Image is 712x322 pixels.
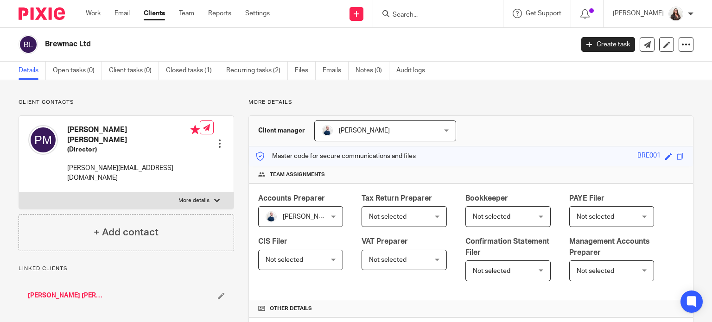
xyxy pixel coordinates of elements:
a: Email [114,9,130,18]
span: Get Support [526,10,561,17]
img: 2022.jpg [668,6,683,21]
span: [PERSON_NAME] [283,214,334,220]
span: Accounts Preparer [258,195,325,202]
a: Team [179,9,194,18]
span: Not selected [577,214,614,220]
img: svg%3E [28,125,58,155]
img: MC_T&CO-3.jpg [322,125,333,136]
span: Not selected [266,257,303,263]
span: PAYE Filer [569,195,604,202]
img: Pixie [19,7,65,20]
div: BRE001 [637,151,661,162]
h3: Client manager [258,126,305,135]
span: Bookkeeper [465,195,508,202]
a: Audit logs [396,62,432,80]
p: Linked clients [19,265,234,272]
h5: (Director) [67,145,200,154]
span: Not selected [473,214,510,220]
span: [PERSON_NAME] [339,127,390,134]
a: [PERSON_NAME] [PERSON_NAME] [28,291,107,300]
img: svg%3E [19,35,38,54]
span: Not selected [473,268,510,274]
a: Open tasks (0) [53,62,102,80]
span: CIS Filer [258,238,287,245]
img: MC_T&CO-3.jpg [266,211,277,222]
h2: Brewmac Ltd [45,39,463,49]
span: VAT Preparer [362,238,408,245]
a: Clients [144,9,165,18]
a: Reports [208,9,231,18]
span: Not selected [369,214,407,220]
span: Team assignments [270,171,325,178]
input: Search [392,11,475,19]
i: Primary [191,125,200,134]
p: [PERSON_NAME][EMAIL_ADDRESS][DOMAIN_NAME] [67,164,200,183]
a: Notes (0) [356,62,389,80]
a: Settings [245,9,270,18]
span: Management Accounts Preparer [569,238,650,256]
a: Create task [581,37,635,52]
a: Emails [323,62,349,80]
span: Not selected [577,268,614,274]
span: Not selected [369,257,407,263]
a: Files [295,62,316,80]
h4: + Add contact [94,225,159,240]
a: Client tasks (0) [109,62,159,80]
span: Confirmation Statement Filer [465,238,549,256]
a: Details [19,62,46,80]
p: Master code for secure communications and files [256,152,416,161]
p: More details [178,197,210,204]
p: More details [248,99,693,106]
a: Recurring tasks (2) [226,62,288,80]
a: Closed tasks (1) [166,62,219,80]
span: Other details [270,305,312,312]
span: Tax Return Preparer [362,195,432,202]
a: Work [86,9,101,18]
h4: [PERSON_NAME] [PERSON_NAME] [67,125,200,145]
p: [PERSON_NAME] [613,9,664,18]
p: Client contacts [19,99,234,106]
